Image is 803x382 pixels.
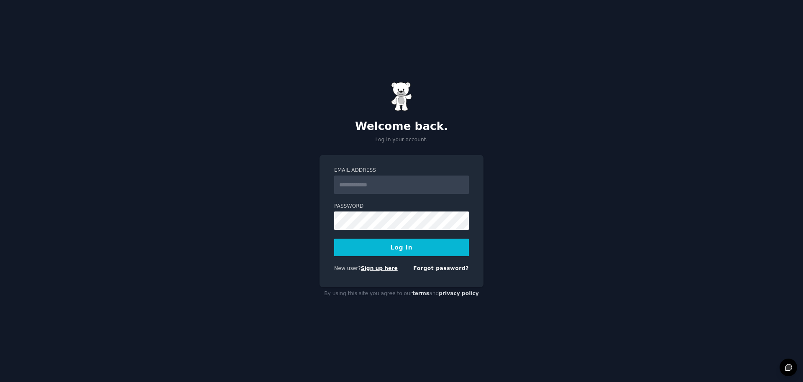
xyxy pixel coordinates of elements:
p: Log in your account. [320,136,483,144]
button: Log In [334,239,469,256]
label: Password [334,203,469,210]
img: Gummy Bear [391,82,412,111]
a: privacy policy [439,290,479,296]
span: New user? [334,265,361,271]
a: Forgot password? [413,265,469,271]
a: terms [412,290,429,296]
div: By using this site you agree to our and [320,287,483,301]
h2: Welcome back. [320,120,483,133]
a: Sign up here [361,265,398,271]
label: Email Address [334,167,469,174]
